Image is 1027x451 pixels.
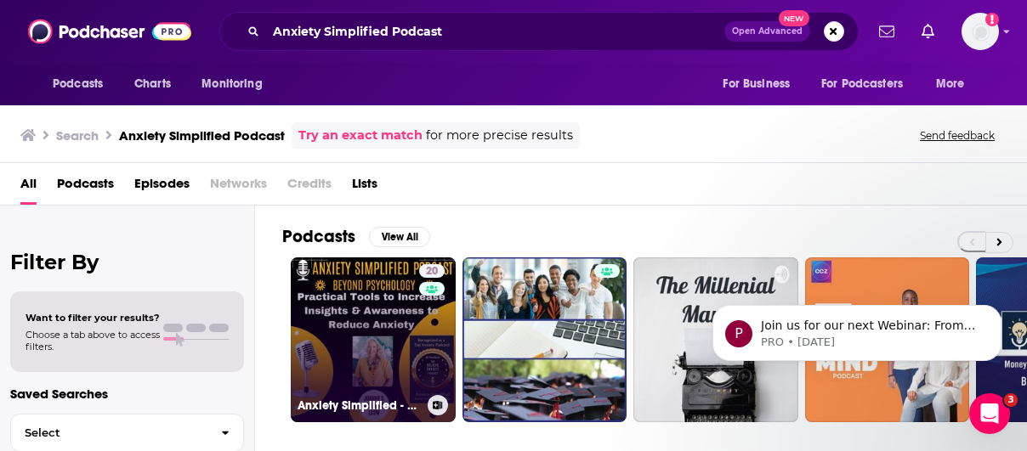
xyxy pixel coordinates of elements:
[298,126,423,145] a: Try an exact match
[915,128,1000,143] button: Send feedback
[724,21,810,42] button: Open AdvancedNew
[119,127,285,144] h3: Anxiety Simplified Podcast
[1004,393,1018,407] span: 3
[821,72,903,96] span: For Podcasters
[962,13,999,50] img: User Profile
[810,68,928,100] button: open menu
[924,68,986,100] button: open menu
[20,170,37,205] a: All
[210,170,267,205] span: Networks
[711,68,811,100] button: open menu
[985,13,999,26] svg: Add a profile image
[291,257,456,422] a: 20Anxiety Simplified - Beyond Traditional Psychology
[426,126,573,145] span: for more precise results
[11,427,207,438] span: Select
[936,72,965,96] span: More
[282,226,430,247] a: PodcastsView All
[723,72,790,96] span: For Business
[26,312,160,324] span: Want to filter your results?
[352,170,377,205] a: Lists
[41,68,125,100] button: open menu
[969,393,1010,434] iframe: Intercom live chat
[53,72,103,96] span: Podcasts
[298,398,421,413] h3: Anxiety Simplified - Beyond Traditional Psychology
[369,227,430,247] button: View All
[915,17,941,46] a: Show notifications dropdown
[56,127,99,144] h3: Search
[219,12,859,51] div: Search podcasts, credits, & more...
[962,13,999,50] span: Logged in as KTMSseat4
[74,65,293,81] p: Message from PRO, sent 33w ago
[134,72,171,96] span: Charts
[282,226,355,247] h2: Podcasts
[872,17,901,46] a: Show notifications dropdown
[28,15,191,48] img: Podchaser - Follow, Share and Rate Podcasts
[26,329,160,352] span: Choose a tab above to access filters.
[426,263,438,280] span: 20
[687,269,1027,388] iframe: Intercom notifications message
[962,13,999,50] button: Show profile menu
[419,264,445,278] a: 20
[732,27,803,36] span: Open Advanced
[134,170,190,205] a: Episodes
[201,72,262,96] span: Monitoring
[287,170,332,205] span: Credits
[57,170,114,205] a: Podcasts
[190,68,284,100] button: open menu
[10,250,244,274] h2: Filter By
[10,386,244,402] p: Saved Searches
[266,18,724,45] input: Search podcasts, credits, & more...
[123,68,181,100] a: Charts
[779,10,809,26] span: New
